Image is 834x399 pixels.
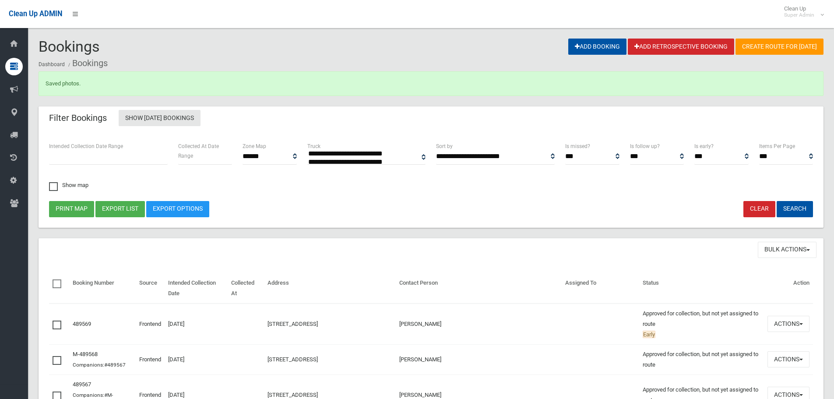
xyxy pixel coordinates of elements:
td: Frontend [136,344,165,374]
small: Companions: [73,362,127,368]
button: Print map [49,201,94,217]
th: Source [136,273,165,304]
a: Export Options [146,201,209,217]
th: Action [764,273,813,304]
span: Clean Up [780,5,823,18]
td: Approved for collection, but not yet assigned to route [639,344,764,374]
a: M-489568 [73,351,98,357]
span: Bookings [39,38,100,55]
th: Booking Number [69,273,136,304]
a: [STREET_ADDRESS] [267,321,318,327]
label: Truck [307,141,320,151]
td: [PERSON_NAME] [396,344,561,374]
th: Assigned To [562,273,639,304]
button: Search [777,201,813,217]
a: Show [DATE] Bookings [119,110,201,126]
td: Approved for collection, but not yet assigned to route [639,304,764,345]
th: Intended Collection Date [165,273,228,304]
a: [STREET_ADDRESS] [267,392,318,398]
th: Address [264,273,396,304]
td: [DATE] [165,304,228,345]
button: Bulk Actions [758,242,816,258]
span: Clean Up ADMIN [9,10,62,18]
button: Actions [767,316,809,332]
li: Bookings [66,55,108,71]
a: 489567 [73,381,91,388]
a: #489567 [104,362,126,368]
button: Export list [95,201,145,217]
a: Dashboard [39,61,65,67]
span: Early [643,331,655,338]
th: Contact Person [396,273,561,304]
td: Frontend [136,304,165,345]
a: [STREET_ADDRESS] [267,356,318,363]
a: 489569 [73,321,91,327]
td: [DATE] [165,344,228,374]
td: [PERSON_NAME] [396,304,561,345]
span: Show map [49,182,88,188]
a: Add Retrospective Booking [628,39,734,55]
a: Clear [743,201,775,217]
div: Saved photos. [39,71,823,96]
button: Actions [767,351,809,367]
th: Collected At [228,273,264,304]
header: Filter Bookings [39,109,117,127]
a: Add Booking [568,39,626,55]
th: Status [639,273,764,304]
small: Super Admin [784,12,814,18]
a: Create route for [DATE] [735,39,823,55]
